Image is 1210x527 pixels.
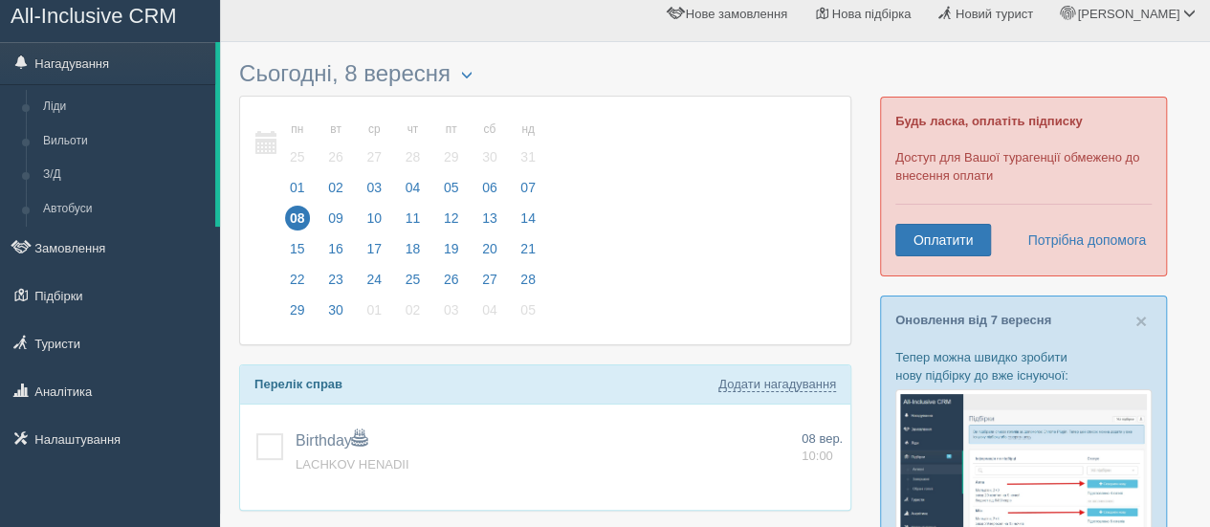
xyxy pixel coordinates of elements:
[318,269,354,299] a: 23
[34,158,215,192] a: З/Д
[880,97,1167,276] div: Доступ для Вашої турагенції обмежено до внесення оплати
[318,111,354,177] a: вт 26
[516,175,540,200] span: 07
[477,175,502,200] span: 06
[516,297,540,322] span: 05
[395,299,431,330] a: 02
[395,177,431,208] a: 04
[510,208,541,238] a: 14
[439,121,464,138] small: пт
[362,175,386,200] span: 03
[477,297,502,322] span: 04
[439,175,464,200] span: 05
[323,267,348,292] span: 23
[433,177,470,208] a: 05
[472,177,508,208] a: 06
[239,61,851,86] h3: Сьогодні, 8 вересня
[433,238,470,269] a: 19
[439,236,464,261] span: 19
[472,208,508,238] a: 13
[356,177,392,208] a: 03
[516,236,540,261] span: 21
[802,431,843,446] span: 08 вер.
[472,269,508,299] a: 27
[433,111,470,177] a: пт 29
[510,269,541,299] a: 28
[279,208,316,238] a: 08
[279,177,316,208] a: 01
[285,121,310,138] small: пн
[433,208,470,238] a: 12
[285,236,310,261] span: 15
[254,377,342,391] b: Перелік справ
[401,144,426,169] span: 28
[11,4,177,28] span: All-Inclusive CRM
[323,206,348,231] span: 09
[510,111,541,177] a: нд 31
[323,236,348,261] span: 16
[318,238,354,269] a: 16
[296,457,408,472] a: LACHKOV HENADII
[362,144,386,169] span: 27
[401,297,426,322] span: 02
[362,236,386,261] span: 17
[433,299,470,330] a: 03
[401,121,426,138] small: чт
[832,7,912,21] span: Нова підбірка
[362,121,386,138] small: ср
[895,313,1051,327] a: Оновлення від 7 вересня
[401,175,426,200] span: 04
[356,208,392,238] a: 10
[439,206,464,231] span: 12
[516,144,540,169] span: 31
[802,430,843,466] a: 08 вер. 10:00
[34,192,215,227] a: Автобуси
[516,267,540,292] span: 28
[472,111,508,177] a: сб 30
[395,238,431,269] a: 18
[401,267,426,292] span: 25
[956,7,1033,21] span: Новий турист
[279,238,316,269] a: 15
[401,206,426,231] span: 11
[510,238,541,269] a: 21
[516,121,540,138] small: нд
[323,121,348,138] small: вт
[34,90,215,124] a: Ліди
[356,111,392,177] a: ср 27
[477,144,502,169] span: 30
[895,114,1082,128] b: Будь ласка, оплатіть підписку
[516,206,540,231] span: 14
[323,144,348,169] span: 26
[285,175,310,200] span: 01
[401,236,426,261] span: 18
[472,238,508,269] a: 20
[395,269,431,299] a: 25
[439,144,464,169] span: 29
[439,267,464,292] span: 26
[395,111,431,177] a: чт 28
[510,299,541,330] a: 05
[477,267,502,292] span: 27
[285,297,310,322] span: 29
[285,267,310,292] span: 22
[395,208,431,238] a: 11
[1135,311,1147,331] button: Close
[895,348,1152,384] p: Тепер можна швидко зробити нову підбірку до вже існуючої:
[477,236,502,261] span: 20
[1077,7,1179,21] span: [PERSON_NAME]
[318,177,354,208] a: 02
[279,269,316,299] a: 22
[296,432,367,449] a: Birthday
[323,175,348,200] span: 02
[279,299,316,330] a: 29
[686,7,787,21] span: Нове замовлення
[510,177,541,208] a: 07
[318,299,354,330] a: 30
[285,144,310,169] span: 25
[362,267,386,292] span: 24
[433,269,470,299] a: 26
[718,377,836,392] a: Додати нагадування
[34,124,215,159] a: Вильоти
[323,297,348,322] span: 30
